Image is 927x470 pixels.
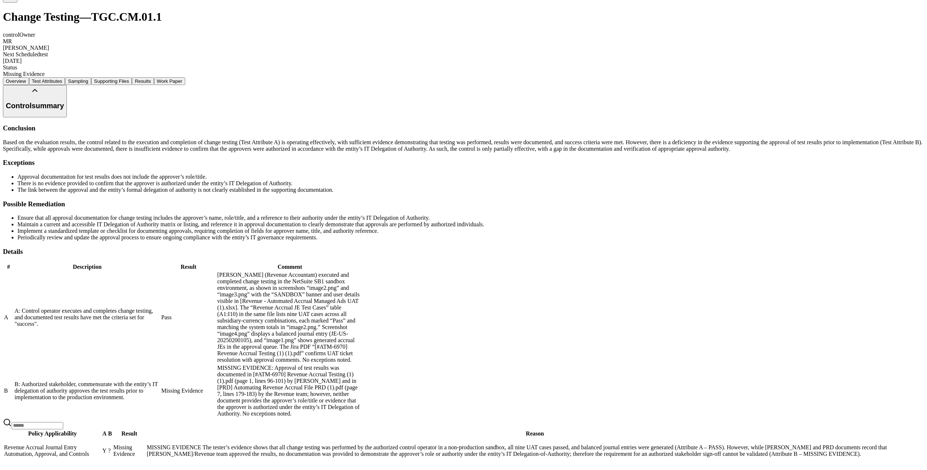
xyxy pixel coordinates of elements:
h2: Control summary [6,102,64,110]
th: Policy Applicability [4,430,101,437]
span: Revenue Accrual Journal Entry Automation, Approval, and Controls [4,444,89,457]
div: Next Scheduled test [3,51,924,58]
button: Test Attributes [29,77,65,85]
th: # [4,263,13,271]
li: The link between the approval and the entity’s formal delegation of authority is not clearly esta... [17,187,924,193]
th: Description [14,263,160,271]
th: A [102,430,107,437]
span: MR [3,38,12,44]
button: Controlsummary [3,85,67,117]
p: MISSING EVIDENCE The tester’s evidence shows that all change testing was performed by the authori... [147,444,923,457]
div: MISSING EVIDENCE: Approval of test results was documented in [#ATM-6970] Revenue Accrual Testing ... [217,365,363,417]
span: [PERSON_NAME] [3,45,49,51]
nav: Tabs [3,77,924,85]
h3: Details [3,248,924,256]
div: Missing Evidence [113,444,145,457]
th: B [108,430,112,437]
div: A: Control operator executes and completes change testing, and documented test results have met t... [15,308,160,327]
th: Result [113,430,146,437]
li: Implement a standardized template or checklist for documenting approvals, requiring completion of... [17,228,924,234]
button: Results [132,77,154,85]
li: Ensure that all approval documentation for change testing includes the approver’s name, role/titl... [17,215,924,221]
th: Result [161,263,216,271]
button: Sampling [65,77,91,85]
p: Based on the evaluation results, the control related to the execution and completion of change te... [3,139,924,152]
span: Missing Evidence [161,388,203,394]
h1: Change Testing — TGC.CM.01.1 [3,10,924,24]
div: control Owner [3,32,924,38]
td: A [4,271,13,364]
button: Overview [3,77,29,85]
span: ? [108,447,110,454]
li: Periodically review and update the approval process to ensure ongoing compliance with the entity’... [17,234,924,241]
span: Pass [161,314,171,320]
div: [DATE] [3,58,924,64]
th: Reason [146,430,923,437]
div: [PERSON_NAME] (Revenue Accountant) executed and completed change testing in the NetSuite SB1 sand... [217,272,363,363]
div: Missing Evidence [3,71,924,77]
button: Work Paper [154,77,185,85]
button: Supporting Files [91,77,132,85]
span: Y [102,447,107,454]
td: B [4,364,13,417]
h3: Conclusion [3,124,924,132]
div: Status [3,64,924,71]
li: Approval documentation for test results does not include the approver’s role/title. [17,174,924,180]
th: Comment [217,263,363,271]
li: There is no evidence provided to confirm that the approver is authorized under the entity’s IT De... [17,180,924,187]
h3: Possible Remediation [3,200,924,208]
li: Maintain a current and accessible IT Delegation of Authority matrix or listing, and reference it ... [17,221,924,228]
div: B: Authorized stakeholder, commensurate with the entity’s IT delegation of authority approves the... [15,381,160,401]
h3: Exceptions [3,159,924,167]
